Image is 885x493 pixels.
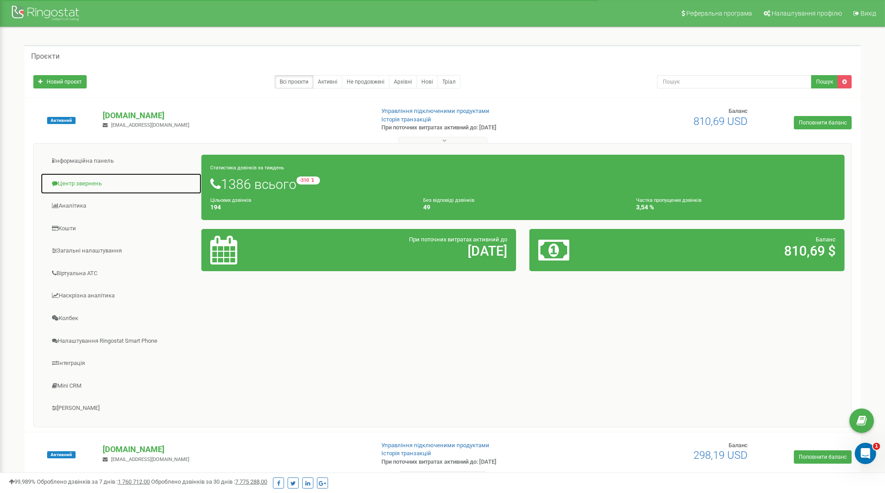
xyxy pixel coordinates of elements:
[772,10,842,17] span: Налаштування профілю
[210,197,251,203] small: Цільових дзвінків
[855,443,876,464] iframe: Intercom live chat
[9,478,36,485] span: 99,989%
[389,75,417,88] a: Архівні
[636,204,836,211] h4: 3,54 %
[873,443,880,450] span: 1
[693,115,748,128] span: 810,69 USD
[37,478,150,485] span: Оброблено дзвінків за 7 днів :
[657,75,812,88] input: Пошук
[210,165,284,171] small: Статистика дзвінків за тиждень
[636,197,701,203] small: Частка пропущених дзвінків
[381,450,431,457] a: Історія транзакцій
[235,478,267,485] u: 7 775 288,00
[423,197,474,203] small: Без відповіді дзвінків
[33,75,87,88] a: Новий проєкт
[381,458,576,466] p: При поточних витратах активний до: [DATE]
[816,236,836,243] span: Баланс
[693,449,748,461] span: 298,19 USD
[151,478,267,485] span: Оброблено дзвінків за 30 днів :
[40,263,202,285] a: Віртуальна АТС
[40,240,202,262] a: Загальні налаштування
[40,218,202,240] a: Кошти
[423,204,623,211] h4: 49
[40,285,202,307] a: Наскрізна аналітика
[40,150,202,172] a: Інформаційна панель
[47,117,76,124] span: Активний
[118,478,150,485] u: 1 760 712,00
[40,173,202,195] a: Центр звернень
[416,75,438,88] a: Нові
[794,116,852,129] a: Поповнити баланс
[275,75,313,88] a: Всі проєкти
[210,204,410,211] h4: 194
[686,10,752,17] span: Реферальна програма
[40,308,202,329] a: Колбек
[103,110,367,121] p: [DOMAIN_NAME]
[210,176,836,192] h1: 1386 всього
[103,444,367,455] p: [DOMAIN_NAME]
[342,75,389,88] a: Не продовжені
[40,353,202,374] a: Інтеграція
[296,176,320,184] small: -310
[314,244,508,258] h2: [DATE]
[811,75,838,88] button: Пошук
[31,52,60,60] h5: Проєкти
[437,75,461,88] a: Тріал
[381,116,431,123] a: Історія транзакцій
[313,75,342,88] a: Активні
[381,108,489,114] a: Управління підключеними продуктами
[40,375,202,397] a: Mini CRM
[40,330,202,352] a: Налаштування Ringostat Smart Phone
[47,451,76,458] span: Активний
[40,195,202,217] a: Аналiтика
[381,124,576,132] p: При поточних витратах активний до: [DATE]
[381,442,489,449] a: Управління підключеними продуктами
[409,236,507,243] span: При поточних витратах активний до
[861,10,876,17] span: Вихід
[729,108,748,114] span: Баланс
[40,397,202,419] a: [PERSON_NAME]
[729,442,748,449] span: Баланс
[111,122,189,128] span: [EMAIL_ADDRESS][DOMAIN_NAME]
[111,457,189,462] span: [EMAIL_ADDRESS][DOMAIN_NAME]
[794,450,852,464] a: Поповнити баланс
[642,244,836,258] h2: 810,69 $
